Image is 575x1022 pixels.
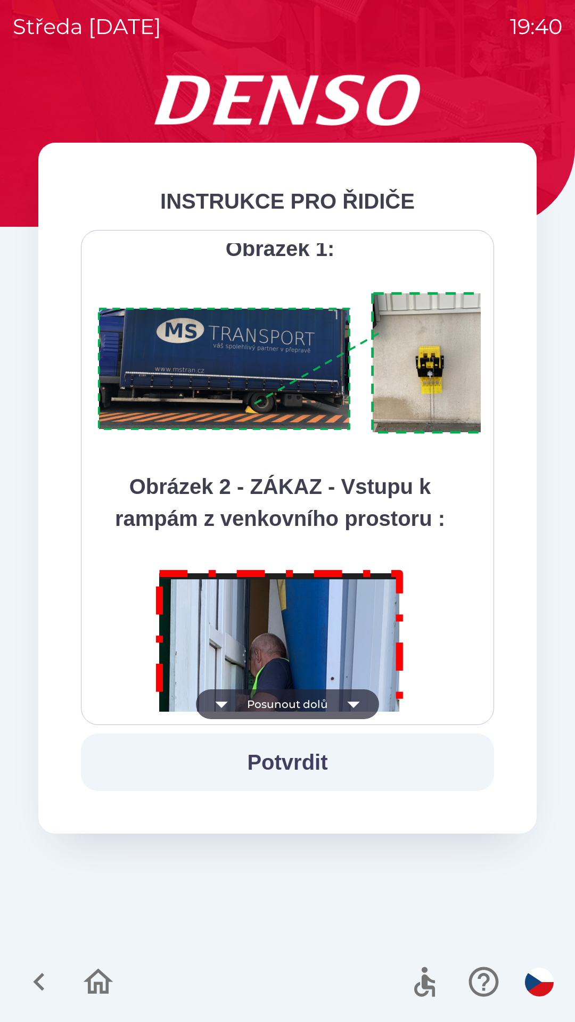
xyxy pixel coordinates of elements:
[525,968,554,996] img: cs flag
[115,475,445,530] strong: Obrázek 2 - ZÁKAZ - Vstupu k rampám z venkovního prostoru :
[510,11,562,43] p: 19:40
[81,185,494,217] div: INSTRUKCE PRO ŘIDIČE
[13,11,161,43] p: středa [DATE]
[94,286,507,441] img: A1ym8hFSA0ukAAAAAElFTkSuQmCC
[81,733,494,791] button: Potvrdit
[196,689,379,719] button: Posunout dolů
[226,237,335,260] strong: Obrázek 1:
[38,75,537,126] img: Logo
[144,556,416,947] img: M8MNayrTL6gAAAABJRU5ErkJggg==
